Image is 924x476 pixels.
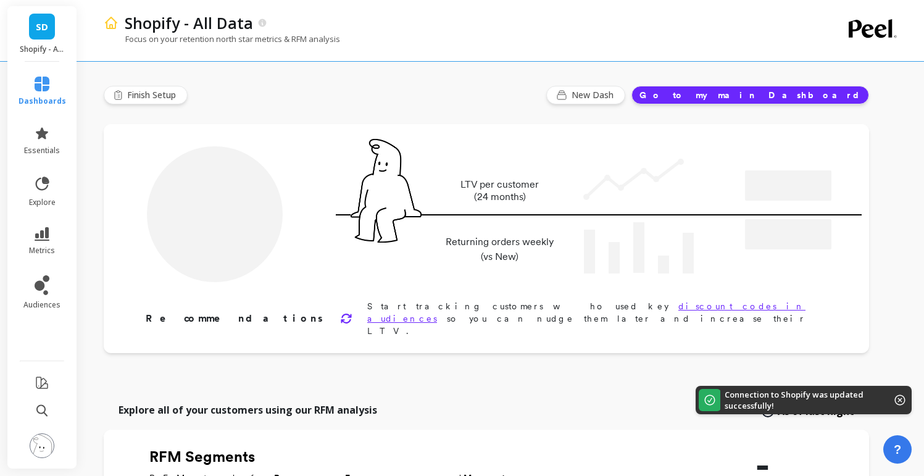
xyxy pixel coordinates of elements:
span: explore [29,198,56,207]
button: ? [883,435,912,464]
p: Shopify - All Data [20,44,65,54]
button: New Dash [546,86,625,104]
p: LTV per customer (24 months) [442,178,557,203]
span: audiences [23,300,60,310]
p: Connection to Shopify was updated successfully! [725,389,876,411]
span: SD [36,20,48,34]
span: dashboards [19,96,66,106]
span: Finish Setup [127,89,180,101]
button: Go to my main Dashboard [631,86,869,104]
p: Returning orders weekly (vs New) [442,235,557,264]
h2: RFM Segments [149,447,569,467]
span: New Dash [572,89,617,101]
span: ? [894,441,901,458]
img: header icon [104,15,119,30]
img: profile picture [30,433,54,458]
p: Explore all of your customers using our RFM analysis [119,403,377,417]
span: essentials [24,146,60,156]
p: Recommendations [146,311,325,326]
img: pal seatted on line [351,139,422,243]
p: Start tracking customers who used key so you can nudge them later and increase their LTV. [367,300,830,337]
p: Shopify - All Data [125,12,253,33]
span: metrics [29,246,55,256]
p: Focus on your retention north star metrics & RFM analysis [104,33,340,44]
button: Finish Setup [104,86,188,104]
